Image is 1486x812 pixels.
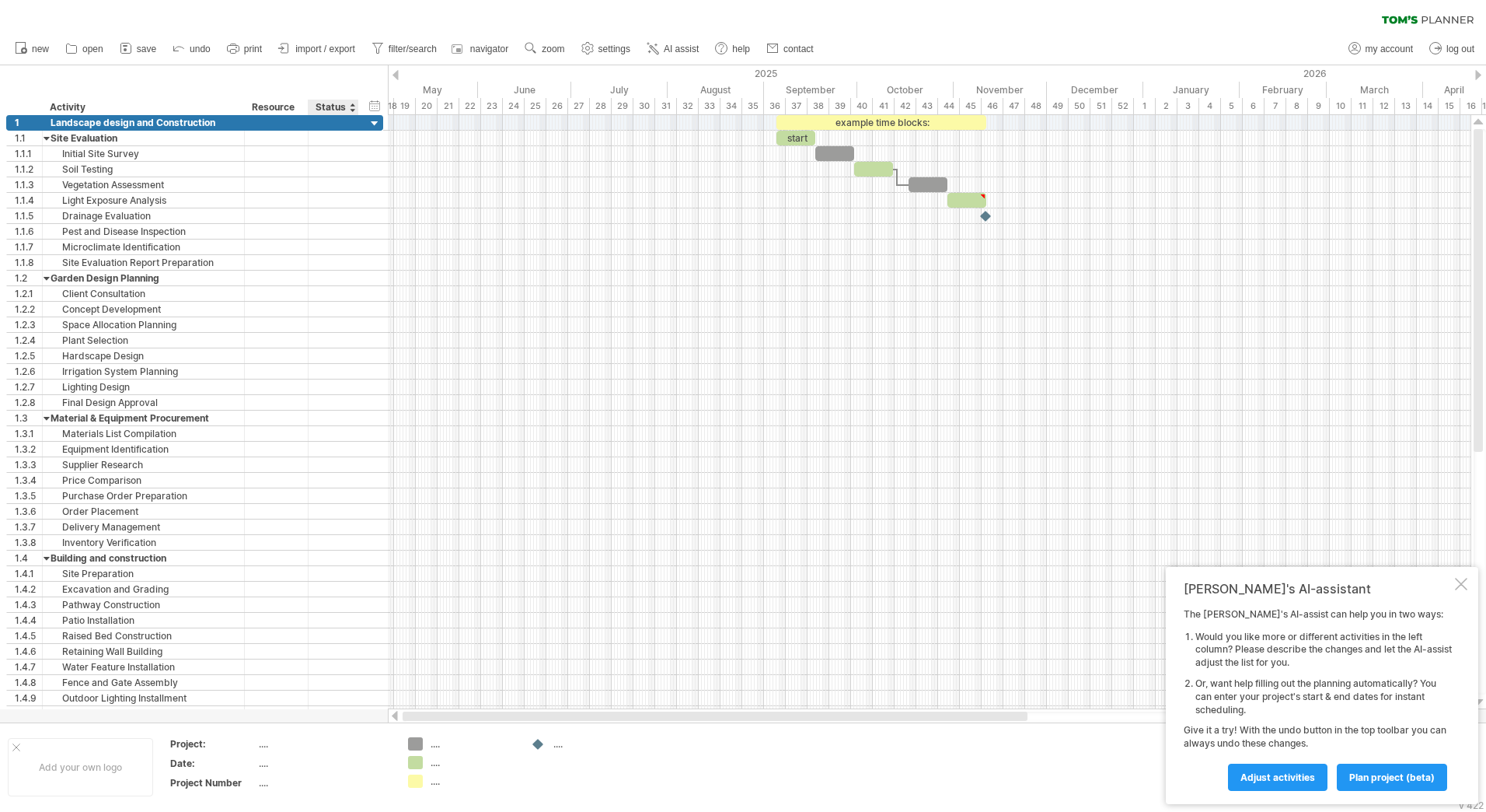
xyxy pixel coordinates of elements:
[1366,44,1413,54] span: my account
[711,39,755,59] a: help
[51,442,236,457] div: Equipment Identification
[553,737,638,751] div: ....
[274,39,360,59] a: import / export
[15,644,42,659] div: 1.4.6
[1195,677,1452,716] li: Or, want help filling out the planning automatically? You can enter your project's start & end da...
[643,39,703,59] a: AI assist
[1349,772,1435,783] span: plan project (beta)
[15,177,42,192] div: 1.1.3
[1439,98,1460,114] div: 15
[51,302,236,317] div: Concept Development
[15,582,42,597] div: 1.4.2
[51,597,236,612] div: Pathway Construction
[15,597,42,612] div: 1.4.3
[1177,98,1199,114] div: 3
[571,82,668,98] div: July 2025
[51,660,236,674] div: Water Feature Installation
[1047,82,1143,98] div: December 2025
[389,44,437,54] span: filter/search
[1459,800,1484,811] div: v 422
[612,98,633,114] div: 29
[1025,98,1047,114] div: 48
[1240,82,1327,98] div: February 2026
[982,98,1003,114] div: 46
[15,426,42,441] div: 1.3.1
[449,39,513,59] a: navigator
[15,675,42,690] div: 1.4.8
[873,98,895,114] div: 41
[394,98,416,114] div: 19
[51,240,236,254] div: Microclimate Identification
[51,131,236,145] div: Site Evaluation
[51,146,236,161] div: Initial Site Survey
[15,317,42,332] div: 1.2.3
[764,82,857,98] div: September 2025
[15,457,42,472] div: 1.3.3
[15,504,42,519] div: 1.3.6
[15,302,42,317] div: 1.2.2
[15,333,42,348] div: 1.2.4
[633,98,655,114] div: 30
[829,98,851,114] div: 39
[1446,44,1474,54] span: log out
[525,98,546,114] div: 25
[15,551,42,565] div: 1.4
[51,426,236,441] div: Materials List Compilation
[15,131,42,145] div: 1.1
[916,98,938,114] div: 43
[51,535,236,550] div: Inventory Verification
[51,691,236,705] div: Outdoor Lighting Installment
[1090,98,1112,114] div: 51
[668,82,764,98] div: August 2025
[15,193,42,208] div: 1.1.4
[960,98,982,114] div: 45
[51,333,236,348] div: Plant Selection
[776,131,815,145] div: start
[431,737,515,751] div: ....
[1143,82,1240,98] div: January 2026
[1184,581,1452,597] div: [PERSON_NAME]'s AI-assistant
[808,98,829,114] div: 38
[786,98,808,114] div: 37
[1425,39,1479,59] a: log out
[223,39,267,59] a: print
[1417,98,1439,114] div: 14
[51,613,236,628] div: Patio Installation
[577,39,635,59] a: settings
[15,628,42,643] div: 1.4.5
[503,98,525,114] div: 24
[15,691,42,705] div: 1.4.9
[1221,98,1243,114] div: 5
[51,644,236,659] div: Retaining Wall Building
[51,520,236,534] div: Delivery Management
[1330,98,1352,114] div: 10
[742,98,764,114] div: 35
[51,551,236,565] div: Building and construction
[15,364,42,379] div: 1.2.6
[598,44,630,54] span: settings
[82,44,103,54] span: open
[15,115,42,130] div: 1
[50,100,235,115] div: Activity
[51,706,236,721] div: Final Landscape Inspection
[1345,39,1418,59] a: my account
[1373,98,1395,114] div: 12
[51,395,236,410] div: Final Design Approval
[857,82,954,98] div: October 2025
[170,776,256,789] div: Project Number
[1199,98,1221,114] div: 4
[1003,98,1025,114] div: 47
[51,193,236,208] div: Light Exposure Analysis
[51,115,236,130] div: Landscape design and Construction
[732,44,750,54] span: help
[677,98,699,114] div: 32
[762,39,818,59] a: contact
[851,98,873,114] div: 40
[15,488,42,503] div: 1.3.5
[1195,631,1452,670] li: Would you like more or different activities in the left column? Please describe the changes and l...
[938,98,960,114] div: 44
[295,44,355,54] span: import / export
[51,675,236,690] div: Fence and Gate Assembly
[478,82,571,98] div: June 2025
[51,317,236,332] div: Space Allocation Planning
